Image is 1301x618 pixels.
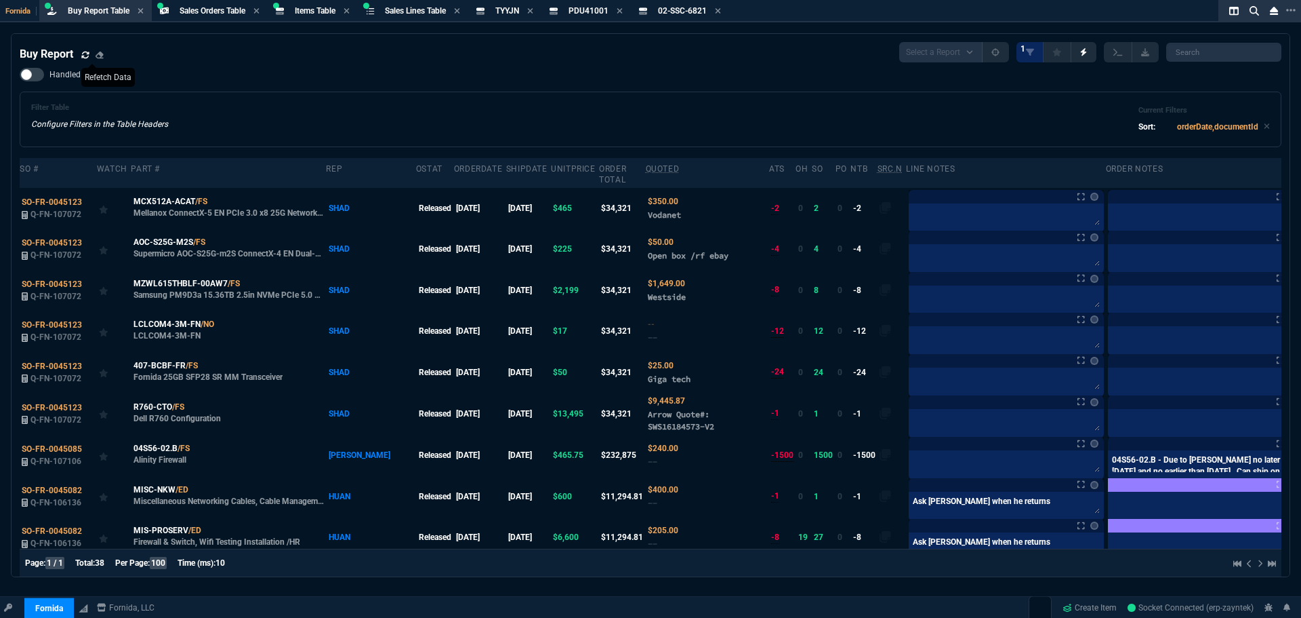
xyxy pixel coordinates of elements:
nx-icon: Split Panels [1224,3,1244,19]
td: [DATE] [454,351,506,392]
p: LCLCOM4-3M-FN [133,330,201,341]
div: Watch [97,163,127,174]
span: Quoted Cost [648,444,678,453]
span: Vodanet [648,210,681,220]
span: Q-FN-107072 [30,250,81,260]
a: /FS [193,236,205,248]
p: Supermicro AOC-S25G-m2S ConnectX-4 EN Dual-Port 25Gb/s SFP28 PCIe 3.0 x8 NIC SFF [133,248,325,259]
div: shipDate [506,163,548,174]
td: $465.75 [551,435,599,476]
div: Add to Watchlist [99,322,129,341]
td: Released [416,435,454,476]
span: 0 [838,326,842,336]
span: Sales Lines Table [385,6,446,16]
span: Q-FN-107072 [30,210,81,219]
span: Q-FN-107072 [30,374,81,383]
td: [DATE] [506,229,551,269]
span: 02-SSC-6821 [658,6,707,16]
span: Socket Connected (erp-zayntek) [1128,603,1254,613]
span: Q-FN-107106 [30,457,81,466]
nx-icon: Search [1244,3,1264,19]
td: HUAN [326,476,415,516]
td: $34,321 [599,393,645,435]
span: 0 [838,368,842,377]
span: 0 [838,244,842,254]
td: [DATE] [454,476,506,516]
a: msbcCompanyName [93,602,159,614]
td: 4 [812,229,835,269]
td: $6,600 [551,517,599,558]
td: Released [416,517,454,558]
span: 0 [838,533,842,542]
div: SO # [20,163,38,174]
span: SO-FR-0045082 [22,526,82,536]
td: [DATE] [454,188,506,229]
td: -12 [850,311,877,351]
p: Firewall & Switch, Wifi Testing Installation /HR [133,537,300,547]
p: Miscellaneous Networking Cables, Cable Management, etc [133,496,325,507]
td: Alinity Firewall [131,435,326,476]
span: 0 [838,409,842,419]
td: Fornida 25GB SFP28 SR MM Transceiver [131,351,326,392]
a: Create Item [1057,598,1122,618]
td: Released [416,188,454,229]
td: [DATE] [506,311,551,351]
td: $225 [551,229,599,269]
p: Samsung PM9D3a 15.36TB 2.5in NVMe PCIe 5.0 x4 Internal SSD [133,290,325,301]
span: SO-FR-0045123 [22,320,82,330]
span: Per Page: [115,558,150,568]
p: Alinity Firewall [133,455,186,465]
span: SO-FR-0045123 [22,197,82,207]
td: Mellanox ConnectX-5 EN PCIe 3.0 x8 25G Network Adapter [131,188,326,229]
td: $17 [551,311,599,351]
td: 27 [812,517,835,558]
td: -8 [850,270,877,311]
td: $232,875 [599,435,645,476]
input: Search [1166,43,1281,62]
div: oStat [416,163,442,174]
span: Fornida [5,7,37,16]
div: Add to Watchlist [99,487,129,506]
span: 0 [838,450,842,460]
div: -1500 [771,449,793,462]
span: Westside [648,292,686,302]
td: SHAD [326,351,415,392]
span: 0 [798,409,803,419]
div: -1 [771,490,779,503]
div: Line Notes [906,163,955,174]
span: 0 [798,286,803,295]
span: TYYJN [495,6,519,16]
td: LCLCOM4-3M-FN [131,311,326,351]
nx-icon: Close Tab [253,6,260,17]
span: 0 [798,368,803,377]
span: -- [648,539,657,549]
span: Q-FN-107072 [30,415,81,425]
span: Open box /rf ebay [648,250,728,260]
span: SO-FR-0045123 [22,362,82,371]
td: $50 [551,351,599,392]
div: OrderDate [454,163,502,174]
abbr: Quote Sourcing Notes [877,164,903,174]
td: HUAN [326,517,415,558]
span: 04S56-02.B [133,442,178,455]
td: Miscellaneous Networking Cables, Cable Management, etc [131,476,326,516]
div: Add to Watchlist [99,199,129,218]
td: [DATE] [454,270,506,311]
td: -4 [850,229,877,269]
a: /FS [172,401,184,413]
span: 0 [798,326,803,336]
span: Quoted Cost [648,279,685,288]
span: 19 [798,533,808,542]
td: [DATE] [454,435,506,476]
td: [DATE] [454,517,506,558]
td: [DATE] [506,351,551,392]
td: SHAD [326,393,415,435]
span: MZWL615THBLF-00AW7 [133,277,228,290]
td: Released [416,476,454,516]
code: orderDate,documentId [1177,122,1258,132]
span: Total: [75,558,95,568]
span: Giga tech [648,374,690,384]
span: 100 [150,557,167,569]
td: $34,321 [599,188,645,229]
td: $34,321 [599,311,645,351]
